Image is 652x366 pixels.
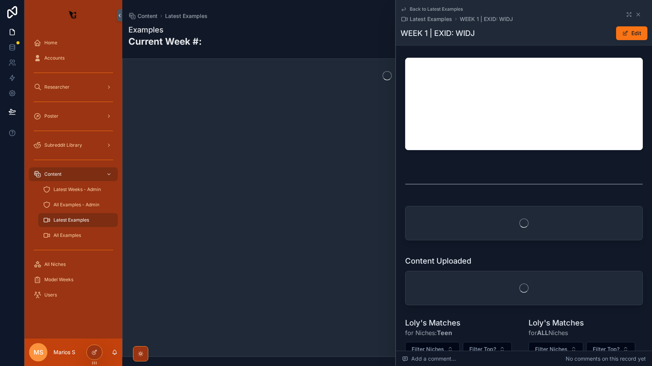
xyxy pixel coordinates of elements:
span: for Niches: [405,328,461,337]
button: Select Button [586,342,635,356]
button: Select Button [529,342,583,356]
span: Content [138,12,157,20]
a: All Niches [29,257,118,271]
img: App logo [67,9,79,21]
span: Users [44,292,57,298]
span: Latest Weeks - Admin [54,186,101,193]
a: Latest Examples [38,213,118,227]
a: Content [29,167,118,181]
h1: Content Uploaded [405,256,471,266]
button: Select Button [405,342,460,356]
div: scrollable content [24,31,122,312]
span: Poster [44,113,58,119]
span: Content [44,171,62,177]
span: Back to Latest Examples [410,6,463,12]
p: Marios S [54,348,75,356]
span: Filter Niches [412,345,444,353]
h1: Loly's Matches [529,317,584,328]
a: All Examples - Admin [38,198,118,212]
span: Filter Top? [469,345,496,353]
span: Model Weeks [44,277,73,283]
a: Subreddit Library [29,138,118,152]
span: Filter Niches [535,345,568,353]
span: No comments on this record yet [566,355,646,363]
a: WEEK 1 | EXID: WIDJ [460,15,513,23]
span: MS [34,348,43,357]
h2: Current Week #: [128,35,202,48]
span: All Examples - Admin [54,202,99,208]
span: Accounts [44,55,65,61]
h1: Examples [128,24,202,35]
a: Latest Weeks - Admin [38,183,118,196]
span: All Examples [54,232,81,238]
button: Edit [616,26,647,40]
span: Filter Top? [593,345,620,353]
span: Home [44,40,57,46]
a: Users [29,288,118,302]
a: Poster [29,109,118,123]
h1: WEEK 1 | EXID: WIDJ [401,28,475,39]
a: Home [29,36,118,50]
a: All Examples [38,228,118,242]
button: Select Button [463,342,512,356]
span: Researcher [44,84,70,90]
strong: ALL [537,329,548,337]
span: Latest Examples [54,217,89,223]
span: All Niches [44,261,66,267]
strong: Teen [437,329,452,337]
a: Researcher [29,80,118,94]
a: Back to Latest Examples [401,6,463,12]
a: Latest Examples [401,15,452,23]
a: Content [128,12,157,20]
a: Model Weeks [29,273,118,287]
a: Latest Examples [165,12,208,20]
a: Accounts [29,51,118,65]
span: Subreddit Library [44,142,82,148]
span: Latest Examples [410,15,452,23]
span: for Niches [529,328,584,337]
span: Add a comment... [402,355,456,363]
h1: Loly's Matches [405,317,461,328]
